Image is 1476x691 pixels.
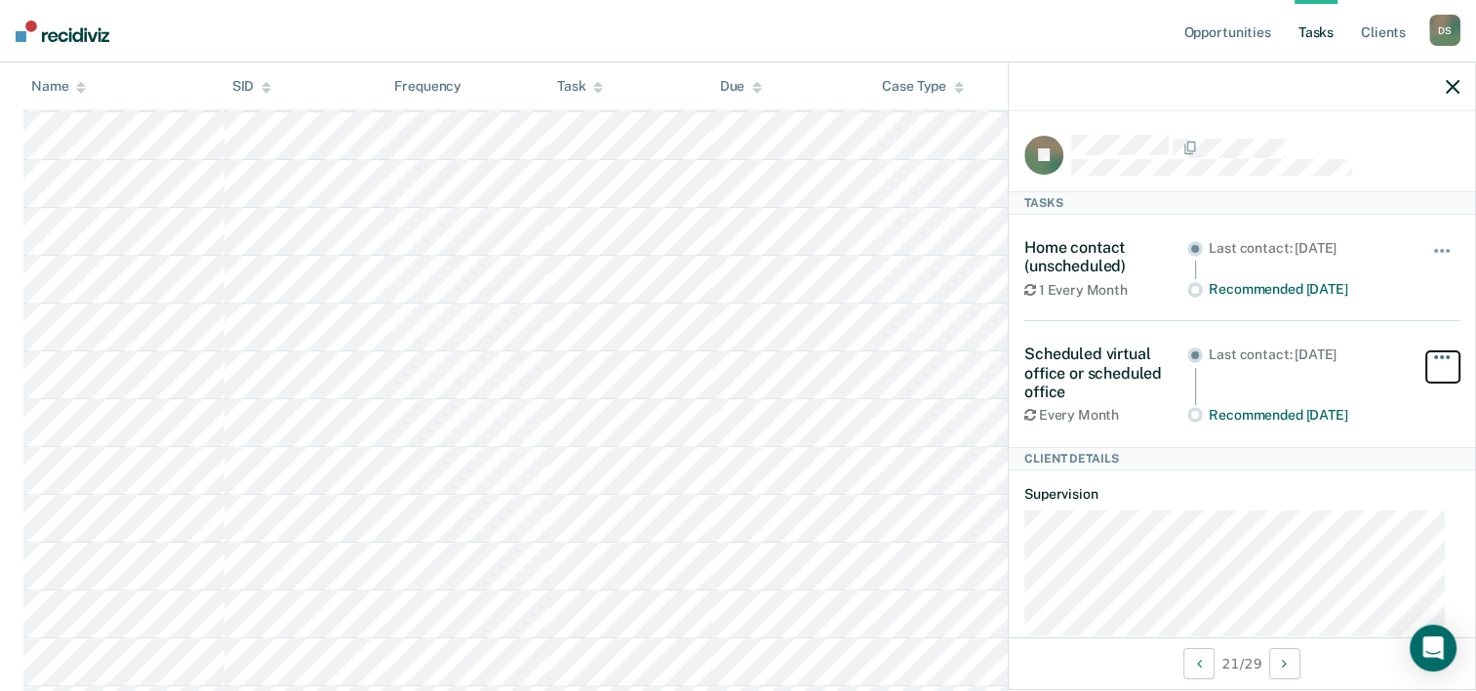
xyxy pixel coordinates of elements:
[1410,625,1456,671] div: Open Intercom Messenger
[720,78,763,95] div: Due
[1209,281,1405,298] div: Recommended [DATE]
[16,20,109,42] img: Recidiviz
[1024,282,1187,299] div: 1 Every Month
[1209,240,1405,257] div: Last contact: [DATE]
[882,78,964,95] div: Case Type
[1024,486,1459,503] dt: Supervision
[1429,15,1460,46] div: D S
[31,78,86,95] div: Name
[1009,191,1475,215] div: Tasks
[1024,407,1187,424] div: Every Month
[1183,648,1215,679] button: Previous Client
[1009,637,1475,689] div: 21 / 29
[394,78,461,95] div: Frequency
[1009,447,1475,470] div: Client Details
[1024,345,1187,401] div: Scheduled virtual office or scheduled office
[1269,648,1300,679] button: Next Client
[1209,407,1405,424] div: Recommended [DATE]
[557,78,603,95] div: Task
[1209,346,1405,363] div: Last contact: [DATE]
[1024,238,1187,275] div: Home contact (unscheduled)
[232,78,272,95] div: SID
